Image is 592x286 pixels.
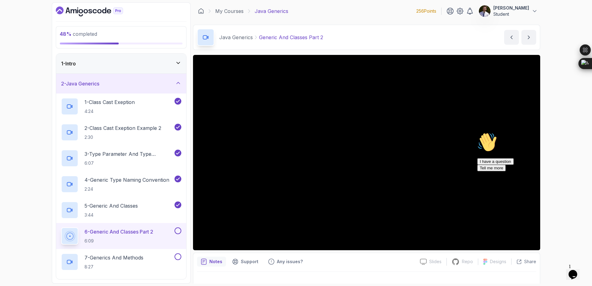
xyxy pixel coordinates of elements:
[61,60,76,67] h3: 1 - Intro
[493,11,529,17] p: Student
[56,54,186,73] button: 1-Intro
[84,212,138,218] p: 3:44
[56,6,137,16] a: Dashboard
[197,257,226,267] button: notes button
[2,19,61,23] span: Hi! How can we help?
[84,98,135,106] p: 1 - Class Cast Exeption
[259,34,323,41] p: Generic And Classes Part 2
[490,259,506,265] p: Designs
[61,253,181,271] button: 7-Generics And Methods8:27
[61,124,181,141] button: 2-Class Cast Exeption Example 22:30
[493,5,529,11] p: [PERSON_NAME]
[511,259,536,265] button: Share
[429,259,442,265] p: Slides
[84,160,173,166] p: 6:07
[479,5,491,17] img: user profile image
[84,228,153,235] p: 6 - Generic And Classes Part 2
[241,259,258,265] p: Support
[416,8,436,14] p: 256 Points
[84,134,161,140] p: 2:30
[61,150,181,167] button: 3-Type Parameter And Type Argument6:07
[61,80,99,87] h3: 2 - Java Generics
[475,130,586,258] iframe: chat widget
[61,201,181,219] button: 5-Generic And Classes3:44
[56,74,186,93] button: 2-Java Generics
[84,186,169,192] p: 2:24
[61,176,181,193] button: 4-Generic Type Naming Convention2:24
[61,227,181,245] button: 6-Generic And Classes Part 26:09
[219,34,253,41] p: Java Generics
[265,257,306,267] button: Feedback button
[2,2,22,22] img: :wave:
[198,8,204,14] a: Dashboard
[84,202,138,209] p: 5 - Generic And Classes
[209,259,222,265] p: Notes
[228,257,262,267] button: Support button
[504,30,519,45] button: previous content
[521,30,536,45] button: next content
[84,108,135,114] p: 4:24
[462,259,473,265] p: Repo
[193,55,540,250] iframe: 6 - Generic and Classes Part 2
[84,254,143,261] p: 7 - Generics And Methods
[566,261,586,280] iframe: chat widget
[255,7,288,15] p: Java Generics
[2,2,113,41] div: 👋Hi! How can we help?I have a questionTell me more
[215,7,244,15] a: My Courses
[479,5,538,17] button: user profile image[PERSON_NAME]Student
[524,259,536,265] p: Share
[84,150,173,158] p: 3 - Type Parameter And Type Argument
[84,124,161,132] p: 2 - Class Cast Exeption Example 2
[61,98,181,115] button: 1-Class Cast Exeption4:24
[84,176,169,184] p: 4 - Generic Type Naming Convention
[2,35,31,41] button: Tell me more
[277,259,303,265] p: Any issues?
[60,31,72,37] span: 48 %
[84,238,153,244] p: 6:09
[2,28,39,35] button: I have a question
[60,31,97,37] span: completed
[84,264,143,270] p: 8:27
